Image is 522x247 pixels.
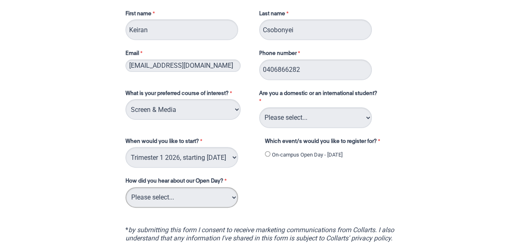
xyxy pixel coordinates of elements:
label: Phone number [259,50,302,59]
label: Which event/s would you like to register for? [265,138,390,147]
select: Are you a domestic or an international student? [259,107,372,128]
label: On-campus Open Day - [DATE] [272,151,342,159]
select: When would you like to start? [125,147,238,168]
span: Are you a domestic or an international student? [259,91,377,96]
select: What is your preferred course of interest? [125,99,241,120]
input: First name [125,19,238,40]
input: Phone number [259,59,372,80]
select: How did you hear about our Open Day? [125,187,238,208]
input: Email [125,59,241,72]
label: What is your preferred course of interest? [125,90,251,100]
label: How did you hear about our Open Day? [125,177,229,187]
label: Last name [259,10,291,20]
input: Last name [259,19,372,40]
i: by submitting this form I consent to receive marketing communications from Collarts. I also under... [125,226,394,242]
label: First name [125,10,251,20]
label: When would you like to start? [125,138,257,147]
label: Email [125,50,251,59]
